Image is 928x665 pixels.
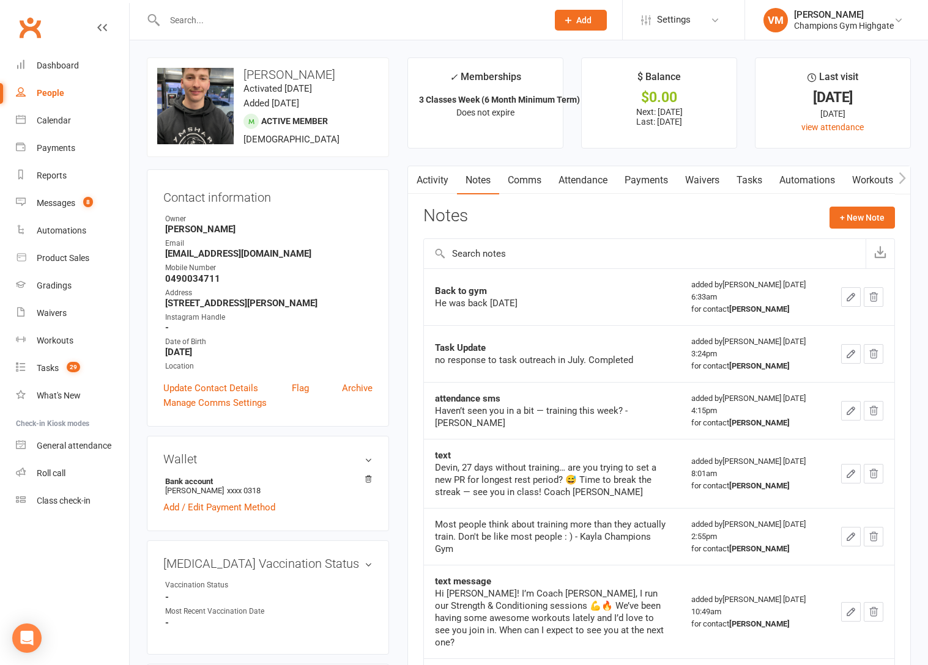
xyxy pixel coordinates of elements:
div: Haven’t seen you in a bit — training this week? - [PERSON_NAME] [435,405,669,429]
div: added by [PERSON_NAME] [DATE] 3:24pm [691,336,819,372]
h3: [MEDICAL_DATA] Vaccination Status [163,557,373,570]
a: Automations [16,217,129,244]
div: added by [PERSON_NAME] [DATE] 4:15pm [691,392,819,429]
div: General attendance [37,441,111,450]
div: Champions Gym Highgate [794,20,894,31]
span: Add [576,15,592,25]
div: Email [165,238,373,249]
a: Archive [342,381,373,395]
strong: [PERSON_NAME] [729,544,790,553]
button: + New Note [830,207,895,229]
a: Add / Edit Payment Method [163,500,275,515]
div: He was back [DATE] [435,297,669,309]
a: Workouts [844,166,902,194]
p: Next: [DATE] Last: [DATE] [593,107,726,127]
div: Tasks [37,363,59,373]
div: Workouts [37,336,73,345]
time: Activated [DATE] [243,83,312,94]
a: Calendar [16,107,129,134]
button: Add [555,10,607,31]
a: Comms [499,166,550,194]
div: Last visit [807,69,858,91]
div: Devin, 27 days without training… are you trying to set a new PR for longest rest period? 😅 Time t... [435,461,669,498]
h3: Wallet [163,452,373,466]
strong: 3 Classes Week (6 Month Minimum Term) [419,95,580,105]
div: Gradings [37,281,72,290]
strong: - [165,592,373,603]
strong: 0490034711 [165,273,373,284]
strong: [DATE] [165,347,373,358]
div: What's New [37,391,81,400]
div: Instagram Handle [165,312,373,323]
a: Manage Comms Settings [163,395,267,410]
div: no response to task outreach in July. Completed [435,354,669,366]
div: for contact [691,417,819,429]
strong: [PERSON_NAME] [729,418,790,427]
a: Waivers [16,299,129,327]
span: Active member [261,116,328,126]
div: VM [763,8,788,32]
strong: [PERSON_NAME] [165,224,373,235]
h3: Notes [423,207,468,229]
strong: - [165,617,373,628]
span: Settings [657,6,691,34]
a: view attendance [801,122,864,132]
a: Reports [16,162,129,189]
a: Product Sales [16,244,129,272]
a: Flag [292,381,309,395]
a: Roll call [16,460,129,487]
a: Notes [457,166,499,194]
a: Payments [16,134,129,162]
div: Payments [37,143,75,153]
a: Tasks [728,166,771,194]
div: Memberships [450,69,521,92]
a: Payments [616,166,677,194]
a: Gradings [16,272,129,299]
input: Search notes [424,239,866,268]
div: Most people think about training more than they actually train. Don't be like most people : ) - K... [435,518,669,555]
strong: Back to gym [435,285,487,296]
a: Waivers [677,166,728,194]
a: Clubworx [15,12,45,43]
div: Date of Birth [165,336,373,348]
a: Dashboard [16,52,129,79]
div: Product Sales [37,253,89,263]
strong: Bank account [165,477,366,486]
div: Vaccination Status [165,579,266,591]
img: image1748215097.png [157,68,234,144]
time: Added [DATE] [243,98,299,109]
div: added by [PERSON_NAME] [DATE] 6:33am [691,279,819,315]
div: Dashboard [37,61,79,70]
strong: - [165,322,373,333]
div: People [37,88,64,98]
div: Open Intercom Messenger [12,623,42,653]
div: Owner [165,213,373,225]
div: Mobile Number [165,262,373,274]
div: Messages [37,198,75,208]
h3: [PERSON_NAME] [157,68,379,81]
strong: [PERSON_NAME] [729,304,790,314]
div: for contact [691,543,819,555]
div: for contact [691,480,819,492]
h3: Contact information [163,186,373,204]
span: 8 [83,197,93,207]
i: ✓ [450,72,458,83]
a: Attendance [550,166,616,194]
div: Location [165,361,373,372]
span: Does not expire [456,108,514,117]
a: Messages 8 [16,189,129,217]
div: Roll call [37,468,65,478]
div: Address [165,287,373,299]
span: 29 [67,362,80,372]
div: added by [PERSON_NAME] [DATE] 2:55pm [691,518,819,555]
div: [PERSON_NAME] [794,9,894,20]
div: $0.00 [593,91,726,104]
strong: text [435,450,451,461]
input: Search... [161,12,539,29]
strong: [PERSON_NAME] [729,361,790,370]
div: for contact [691,303,819,315]
a: Tasks 29 [16,355,129,382]
div: added by [PERSON_NAME] [DATE] 8:01am [691,455,819,492]
div: for contact [691,360,819,372]
strong: [EMAIL_ADDRESS][DOMAIN_NAME] [165,248,373,259]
